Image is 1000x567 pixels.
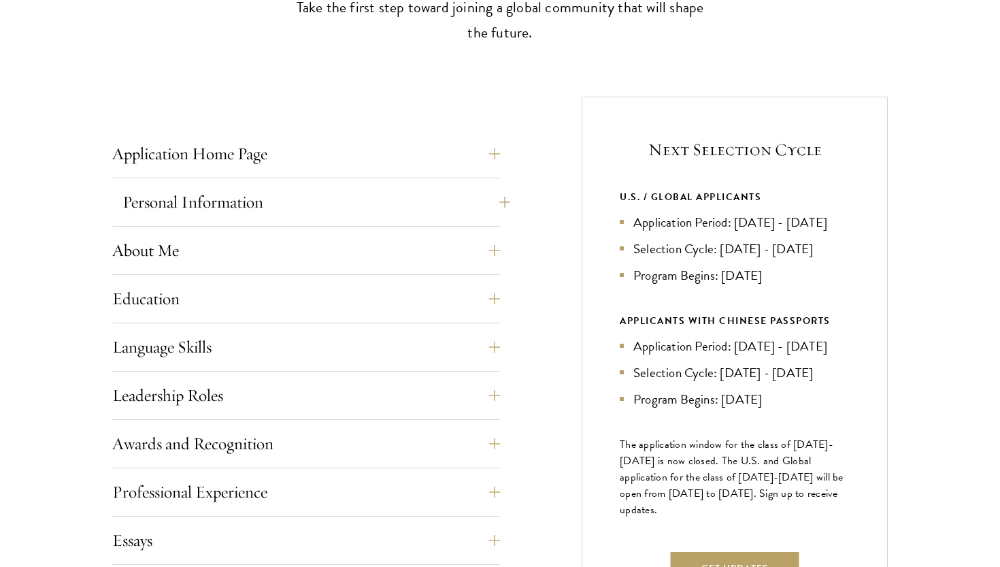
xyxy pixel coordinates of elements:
[112,427,500,460] button: Awards and Recognition
[620,336,850,356] li: Application Period: [DATE] - [DATE]
[112,282,500,315] button: Education
[112,137,500,170] button: Application Home Page
[620,212,850,232] li: Application Period: [DATE] - [DATE]
[620,312,850,329] div: APPLICANTS WITH CHINESE PASSPORTS
[112,524,500,557] button: Essays
[620,239,850,259] li: Selection Cycle: [DATE] - [DATE]
[112,476,500,508] button: Professional Experience
[620,389,850,409] li: Program Begins: [DATE]
[112,379,500,412] button: Leadership Roles
[620,265,850,285] li: Program Begins: [DATE]
[112,331,500,363] button: Language Skills
[620,189,850,206] div: U.S. / GLOBAL APPLICANTS
[620,436,844,518] span: The application window for the class of [DATE]-[DATE] is now closed. The U.S. and Global applicat...
[620,363,850,383] li: Selection Cycle: [DATE] - [DATE]
[620,138,850,161] h5: Next Selection Cycle
[112,234,500,267] button: About Me
[122,186,510,218] button: Personal Information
